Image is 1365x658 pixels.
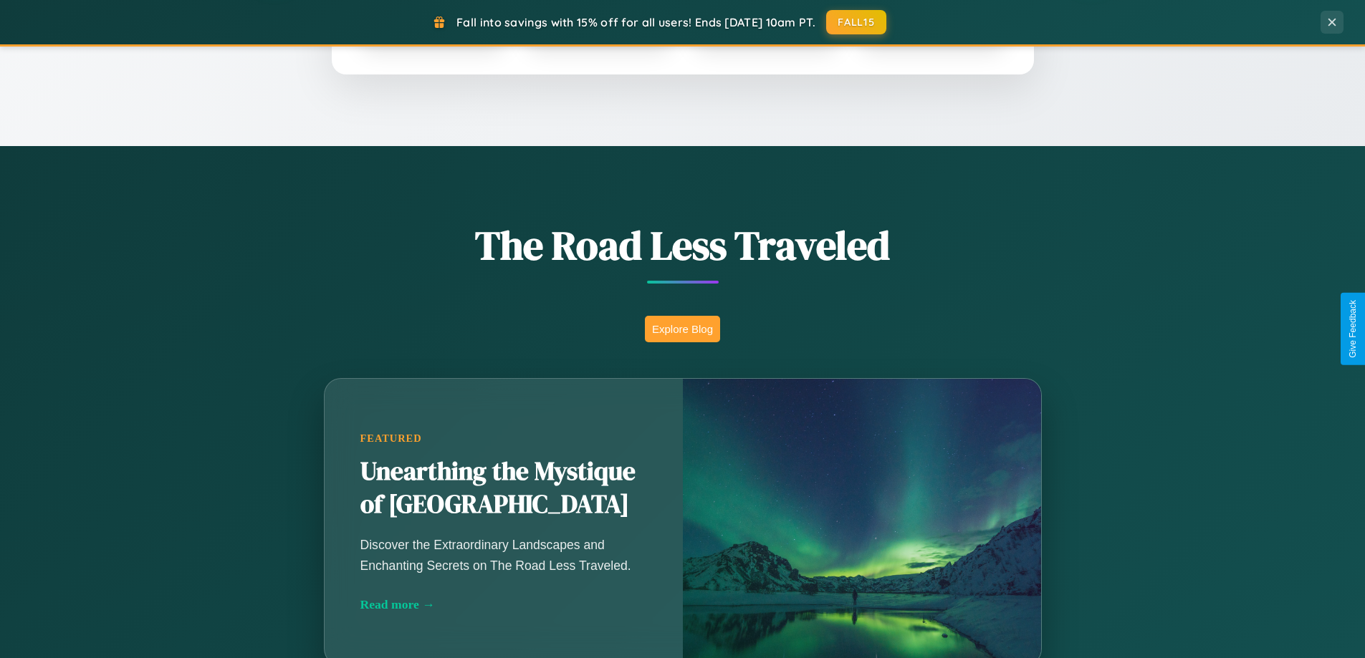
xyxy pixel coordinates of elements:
p: Discover the Extraordinary Landscapes and Enchanting Secrets on The Road Less Traveled. [360,535,647,575]
button: FALL15 [826,10,886,34]
span: Fall into savings with 15% off for all users! Ends [DATE] 10am PT. [456,15,815,29]
div: Featured [360,432,647,445]
button: Explore Blog [645,316,720,342]
div: Give Feedback [1348,300,1358,358]
h2: Unearthing the Mystique of [GEOGRAPHIC_DATA] [360,455,647,521]
h1: The Road Less Traveled [253,218,1113,273]
div: Read more → [360,597,647,612]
